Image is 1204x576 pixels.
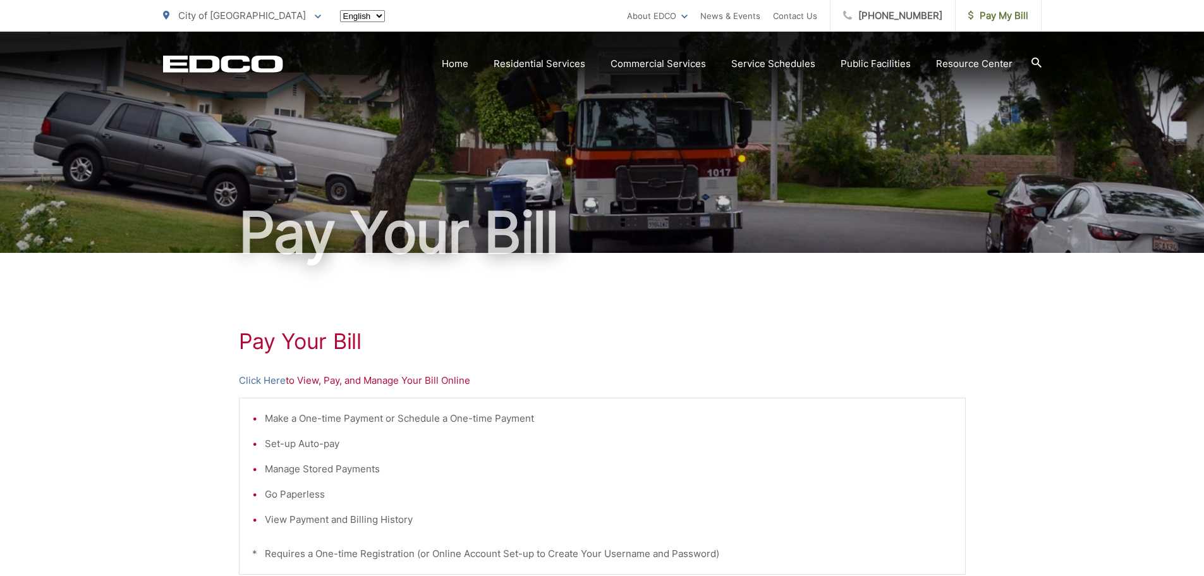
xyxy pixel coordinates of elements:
[340,10,385,22] select: Select a language
[731,56,815,71] a: Service Schedules
[178,9,306,21] span: City of [GEOGRAPHIC_DATA]
[239,373,286,388] a: Click Here
[700,8,760,23] a: News & Events
[968,8,1028,23] span: Pay My Bill
[265,487,952,502] li: Go Paperless
[265,462,952,477] li: Manage Stored Payments
[239,373,966,388] p: to View, Pay, and Manage Your Bill Online
[163,201,1042,264] h1: Pay Your Bill
[494,56,585,71] a: Residential Services
[239,329,966,354] h1: Pay Your Bill
[265,411,952,426] li: Make a One-time Payment or Schedule a One-time Payment
[627,8,688,23] a: About EDCO
[442,56,468,71] a: Home
[936,56,1012,71] a: Resource Center
[252,546,952,561] p: * Requires a One-time Registration (or Online Account Set-up to Create Your Username and Password)
[773,8,817,23] a: Contact Us
[265,436,952,451] li: Set-up Auto-pay
[841,56,911,71] a: Public Facilities
[163,55,283,73] a: EDCD logo. Return to the homepage.
[611,56,706,71] a: Commercial Services
[265,512,952,527] li: View Payment and Billing History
